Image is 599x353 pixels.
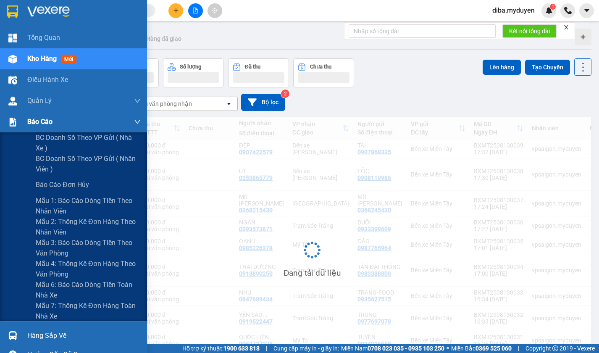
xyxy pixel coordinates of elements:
strong: 0708 023 035 - 0935 103 250 [368,345,444,352]
img: phone-icon [564,7,572,14]
img: icon-new-feature [545,7,553,14]
span: aim [212,8,218,13]
button: Hàng đã giao [139,29,188,49]
button: caret-down [579,3,594,18]
img: logo-vxr [7,5,18,18]
div: Hàng sắp về [27,329,141,342]
span: Miền Nam [341,344,444,353]
span: Hỗ trợ kỹ thuật: [182,344,260,353]
strong: 1900 633 818 [223,345,260,352]
span: Báo cáo đơn Hủy [36,179,89,190]
span: diba.myduyen [486,5,541,16]
button: Bộ lọc [241,94,285,111]
span: 1 [551,4,554,10]
img: warehouse-icon [8,55,17,63]
span: Mẫu 7: Thống kê đơn hàng toàn nhà xe [36,300,141,321]
span: Báo cáo [27,116,53,127]
span: file-add [192,8,198,13]
span: Mẫu 6: Báo cáo dòng tiền toàn nhà xe [36,279,141,300]
sup: 2 [281,90,289,98]
button: Số lượng [163,58,224,87]
span: Điều hành xe [27,74,68,85]
span: | [518,344,519,353]
img: warehouse-icon [8,97,17,105]
div: Chưa thu [310,64,331,70]
span: ⚪️ [447,347,449,350]
svg: open [226,100,232,107]
span: Mẫu 2: Thống kê đơn hàng theo nhân viên [36,216,141,237]
button: Đã thu [228,58,289,87]
span: Kho hàng [27,55,57,63]
span: Tổng Quan [27,32,60,43]
span: mới [61,55,76,64]
img: dashboard-icon [8,34,17,42]
button: Chưa thu [293,58,354,87]
span: copyright [552,345,558,351]
span: BC doanh số theo VP gửi ( nhân viên ) [36,153,141,174]
div: Chọn văn phòng nhận [134,100,192,108]
span: Mẫu 4: Thống kê đơn hàng theo văn phòng [36,258,141,279]
span: down [134,97,141,104]
span: close [563,24,569,30]
button: Kết nối tổng đài [502,24,557,38]
button: plus [168,3,183,18]
button: aim [208,3,222,18]
button: Lên hàng [483,60,521,75]
span: Mẫu 3: Báo cáo dòng tiền theo văn phòng [36,237,141,258]
div: Số lượng [180,64,201,70]
img: solution-icon [8,118,17,126]
span: caret-down [583,7,591,14]
button: Tạo Chuyến [525,60,570,75]
span: BC doanh số theo VP gửi ( nhà xe ) [36,132,141,153]
span: Kết nối tổng đài [509,26,550,36]
span: Miền Bắc [451,344,512,353]
span: | [266,344,267,353]
div: Tạo kho hàng mới [575,29,591,45]
sup: 1 [550,4,556,10]
span: plus [173,8,179,13]
button: file-add [188,3,203,18]
input: Nhập số tổng đài [349,24,496,38]
strong: 0369 525 060 [476,345,512,352]
div: Đang tải dữ liệu [284,267,341,279]
span: down [134,119,141,125]
span: Quản Lý [27,95,52,106]
img: warehouse-icon [8,331,17,340]
img: warehouse-icon [8,76,17,84]
span: Mẫu 1: Báo cáo dòng tiền theo nhân viên [36,195,141,216]
div: Đã thu [245,64,260,70]
span: Cung cấp máy in - giấy in: [273,344,339,353]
